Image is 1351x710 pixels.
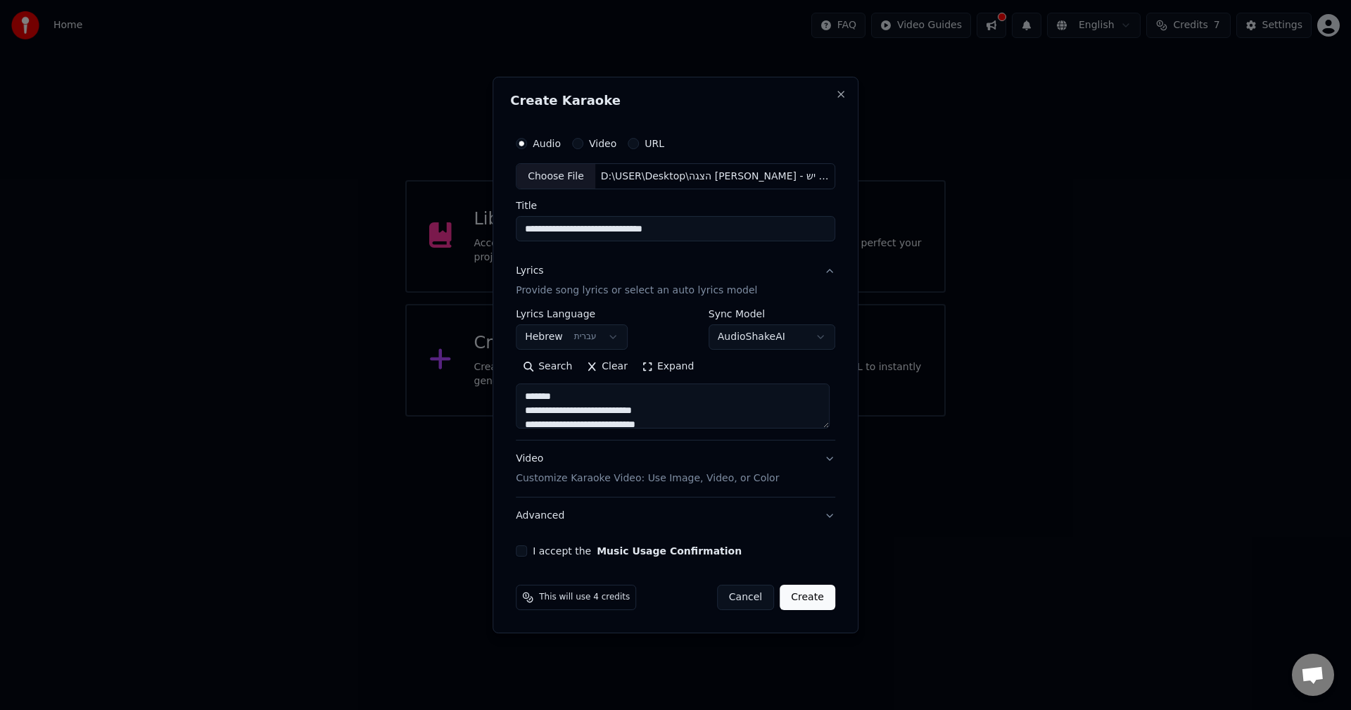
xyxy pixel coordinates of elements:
button: VideoCustomize Karaoke Video: Use Image, Video, or Color [516,441,835,497]
label: Video [589,139,616,148]
p: Provide song lyrics or select an auto lyrics model [516,284,757,298]
label: I accept the [533,546,742,556]
span: This will use 4 credits [539,592,630,603]
label: Lyrics Language [516,310,628,319]
p: Customize Karaoke Video: Use Image, Video, or Color [516,471,779,486]
h2: Create Karaoke [510,94,841,107]
button: Create [780,585,835,610]
button: Clear [579,356,635,379]
label: Title [516,201,835,211]
label: Audio [533,139,561,148]
button: Advanced [516,497,835,534]
div: Choose File [516,164,595,189]
div: Video [516,452,779,486]
button: Cancel [717,585,774,610]
div: D:\USER\Desktop\הצגה [PERSON_NAME] - שיר 1 - יש [PERSON_NAME] מזל.mp3 [595,170,835,184]
button: Search [516,356,579,379]
button: I accept the [597,546,742,556]
label: Sync Model [709,310,835,319]
label: URL [645,139,664,148]
button: Expand [635,356,701,379]
button: LyricsProvide song lyrics or select an auto lyrics model [516,253,835,310]
div: Lyrics [516,265,543,279]
div: LyricsProvide song lyrics or select an auto lyrics model [516,310,835,440]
